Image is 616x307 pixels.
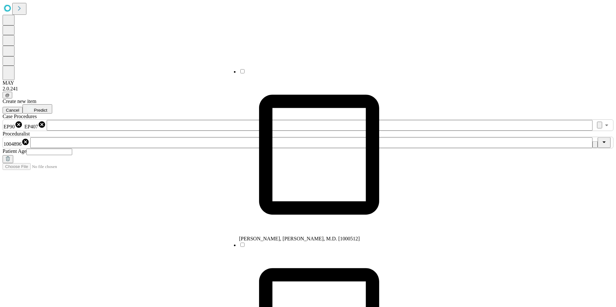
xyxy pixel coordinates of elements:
span: Proceduralist [3,131,30,136]
div: EP90 [4,121,23,130]
button: Close [598,137,611,148]
div: 1004896 [4,138,29,147]
span: @ [5,93,10,98]
button: Predict [23,104,52,114]
span: Patient Age [3,148,26,154]
span: [PERSON_NAME], [PERSON_NAME], M.D. [1000512] [239,236,360,241]
button: Clear [597,122,602,128]
span: Predict [34,108,47,113]
span: 1004896 [4,141,22,147]
div: EP407 [24,121,46,130]
span: Create new item [3,98,36,104]
span: Scheduled Procedure [3,114,37,119]
button: Clear [592,141,598,148]
div: MAY [3,80,613,86]
div: 2.0.241 [3,86,613,92]
button: @ [3,92,12,98]
button: Open [602,121,611,130]
button: Cancel [3,107,23,114]
span: Cancel [6,108,19,113]
span: EP407 [24,124,38,129]
span: EP90 [4,124,15,129]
